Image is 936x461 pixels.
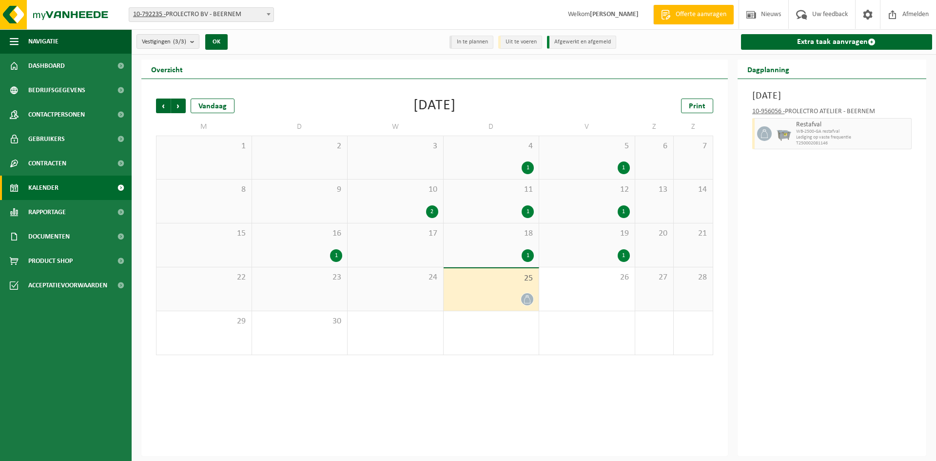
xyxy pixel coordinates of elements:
span: 24 [352,272,438,283]
span: 1 [161,141,247,152]
span: 14 [679,184,707,195]
span: 10-792235 - PROLECTRO BV - BEERNEM [129,8,273,21]
div: PROLECTRO ATELIER - BEERNEM [752,108,912,118]
span: Gebruikers [28,127,65,151]
div: 1 [522,205,534,218]
td: V [539,118,635,136]
span: Volgende [171,99,186,113]
span: 28 [679,272,707,283]
li: In te plannen [449,36,493,49]
span: 11 [448,184,534,195]
td: W [348,118,444,136]
a: Offerte aanvragen [653,5,734,24]
span: Lediging op vaste frequentie [796,135,909,140]
span: 12 [544,184,630,195]
h3: [DATE] [752,89,912,103]
span: 22 [161,272,247,283]
span: 18 [448,228,534,239]
span: 9 [257,184,343,195]
span: 13 [640,184,669,195]
span: Print [689,102,705,110]
span: 10-792235 - PROLECTRO BV - BEERNEM [129,7,274,22]
a: Extra taak aanvragen [741,34,933,50]
div: 1 [522,249,534,262]
span: 5 [544,141,630,152]
span: Product Shop [28,249,73,273]
div: 1 [330,249,342,262]
h2: Overzicht [141,60,193,79]
img: WB-2500-GAL-GY-01 [777,126,791,141]
span: Vestigingen [142,35,186,49]
strong: [PERSON_NAME] [590,11,639,18]
span: 25 [448,273,534,284]
span: 7 [679,141,707,152]
span: 4 [448,141,534,152]
span: 21 [679,228,707,239]
span: Navigatie [28,29,58,54]
span: Acceptatievoorwaarden [28,273,107,298]
span: 27 [640,272,669,283]
count: (3/3) [173,39,186,45]
span: Contactpersonen [28,102,85,127]
span: Offerte aanvragen [673,10,729,20]
div: 1 [618,249,630,262]
span: Documenten [28,224,70,249]
span: Restafval [796,121,909,129]
span: 29 [161,316,247,327]
span: 6 [640,141,669,152]
span: 15 [161,228,247,239]
span: Dashboard [28,54,65,78]
span: 26 [544,272,630,283]
span: 23 [257,272,343,283]
span: 19 [544,228,630,239]
td: D [444,118,540,136]
div: 1 [618,205,630,218]
span: 3 [352,141,438,152]
button: OK [205,34,228,50]
span: WB-2500-GA restafval [796,129,909,135]
div: [DATE] [413,99,456,113]
span: 30 [257,316,343,327]
span: Rapportage [28,200,66,224]
span: T250002081146 [796,140,909,146]
span: Kalender [28,176,58,200]
span: Bedrijfsgegevens [28,78,85,102]
div: 2 [426,205,438,218]
h2: Dagplanning [738,60,799,79]
li: Uit te voeren [498,36,542,49]
li: Afgewerkt en afgemeld [547,36,616,49]
span: 2 [257,141,343,152]
td: M [156,118,252,136]
a: Print [681,99,713,113]
span: 10 [352,184,438,195]
div: 1 [522,161,534,174]
div: 1 [618,161,630,174]
td: Z [674,118,713,136]
td: Z [635,118,674,136]
span: 8 [161,184,247,195]
span: 20 [640,228,669,239]
td: D [252,118,348,136]
span: Vorige [156,99,171,113]
tcxspan: Call 10-956056 - via 3CX [752,108,785,115]
span: 17 [352,228,438,239]
button: Vestigingen(3/3) [136,34,199,49]
span: Contracten [28,151,66,176]
tcxspan: Call 10-792235 - via 3CX [133,11,166,18]
span: 16 [257,228,343,239]
div: Vandaag [191,99,234,113]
